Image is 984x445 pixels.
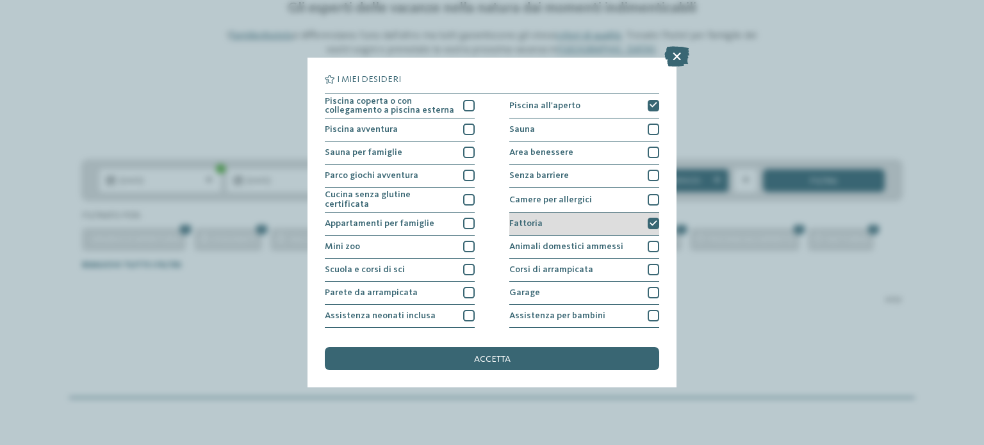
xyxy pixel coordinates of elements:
[325,265,405,274] span: Scuola e corsi di sci
[509,101,580,110] span: Piscina all'aperto
[325,219,434,228] span: Appartamenti per famiglie
[509,242,623,251] span: Animali domestici ammessi
[509,265,593,274] span: Corsi di arrampicata
[509,219,543,228] span: Fattoria
[325,148,402,157] span: Sauna per famiglie
[509,311,605,320] span: Assistenza per bambini
[325,288,418,297] span: Parete da arrampicata
[325,242,360,251] span: Mini zoo
[509,195,592,204] span: Camere per allergici
[509,171,569,180] span: Senza barriere
[325,171,418,180] span: Parco giochi avventura
[509,125,535,134] span: Sauna
[325,190,455,209] span: Cucina senza glutine certificata
[474,355,511,364] span: accetta
[325,125,398,134] span: Piscina avventura
[509,148,573,157] span: Area benessere
[337,75,401,84] span: I miei desideri
[509,288,540,297] span: Garage
[325,311,436,320] span: Assistenza neonati inclusa
[325,97,455,115] span: Piscina coperta o con collegamento a piscina esterna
